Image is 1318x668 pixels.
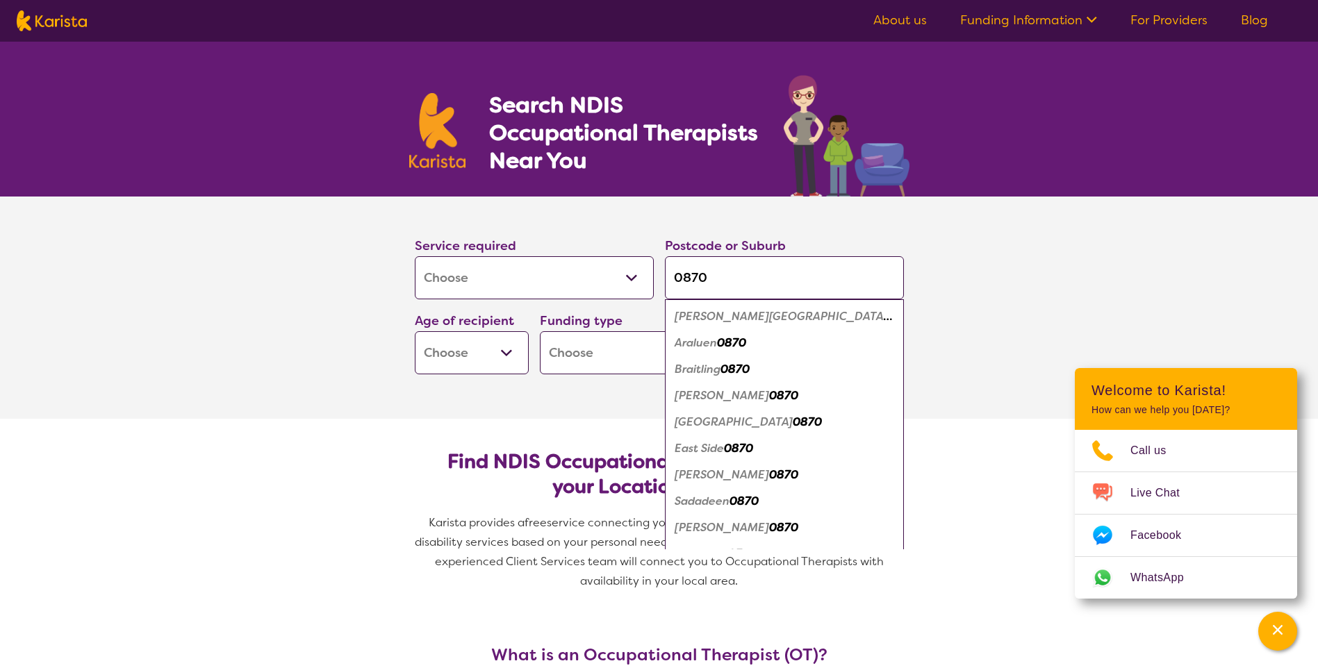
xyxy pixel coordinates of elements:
[720,546,750,561] em: 0870
[675,335,717,350] em: Araluen
[672,356,897,383] div: Braitling 0870
[409,93,466,168] img: Karista logo
[675,441,724,456] em: East Side
[489,91,759,174] h1: Search NDIS Occupational Therapists Near You
[720,362,750,376] em: 0870
[1075,430,1297,599] ul: Choose channel
[672,383,897,409] div: Ciccone 0870
[1092,404,1280,416] p: How can we help you [DATE]?
[1092,382,1280,399] h2: Welcome to Karista!
[672,330,897,356] div: Araluen 0870
[415,515,907,588] span: service connecting you with Occupational Therapists and other disability services based on your p...
[769,467,798,482] em: 0870
[415,312,514,329] label: Age of recipient
[672,303,897,330] div: Alice Springs 0870
[429,515,525,530] span: Karista provides a
[1130,12,1208,28] a: For Providers
[675,415,793,429] em: [GEOGRAPHIC_DATA]
[675,520,769,535] em: [PERSON_NAME]
[675,309,892,324] em: [PERSON_NAME][GEOGRAPHIC_DATA]
[540,312,623,329] label: Funding type
[672,488,897,515] div: Sadadeen 0870
[675,494,730,508] em: Sadadeen
[769,388,798,403] em: 0870
[665,237,786,254] label: Postcode or Suburb
[1258,612,1297,651] button: Channel Menu
[717,335,746,350] em: 0870
[769,520,798,535] em: 0870
[672,515,897,541] div: Stuart 0870
[873,12,927,28] a: About us
[960,12,1097,28] a: Funding Information
[1075,557,1297,599] a: Web link opens in a new tab.
[675,362,720,376] em: Braitling
[672,435,897,462] div: East Side 0870
[1130,440,1183,461] span: Call us
[724,441,753,456] em: 0870
[1130,483,1196,503] span: Live Chat
[426,449,893,499] h2: Find NDIS Occupational Therapists based on your Location & Needs
[415,237,516,254] label: Service required
[672,541,897,567] div: The Gap 0870
[675,388,769,403] em: [PERSON_NAME]
[784,75,909,197] img: occupational-therapy
[665,256,904,299] input: Type
[409,645,909,665] h3: What is an Occupational Therapist (OT)?
[793,415,822,429] em: 0870
[525,515,547,530] span: free
[1241,12,1268,28] a: Blog
[675,546,720,561] em: The Gap
[1130,567,1201,588] span: WhatsApp
[672,462,897,488] div: Gillen 0870
[1130,525,1198,546] span: Facebook
[730,494,759,508] em: 0870
[672,409,897,435] div: Desert Springs 0870
[675,467,769,482] em: [PERSON_NAME]
[1075,368,1297,599] div: Channel Menu
[17,10,87,31] img: Karista logo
